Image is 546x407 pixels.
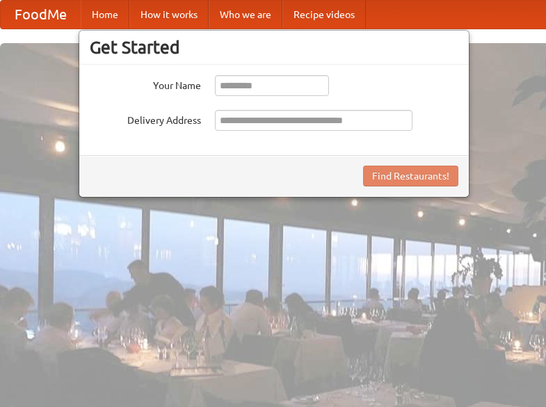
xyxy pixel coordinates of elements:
[90,110,201,127] label: Delivery Address
[1,1,81,29] a: FoodMe
[209,1,282,29] a: Who we are
[129,1,209,29] a: How it works
[363,166,458,186] button: Find Restaurants!
[81,1,129,29] a: Home
[282,1,366,29] a: Recipe videos
[90,37,458,58] h3: Get Started
[90,75,201,93] label: Your Name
